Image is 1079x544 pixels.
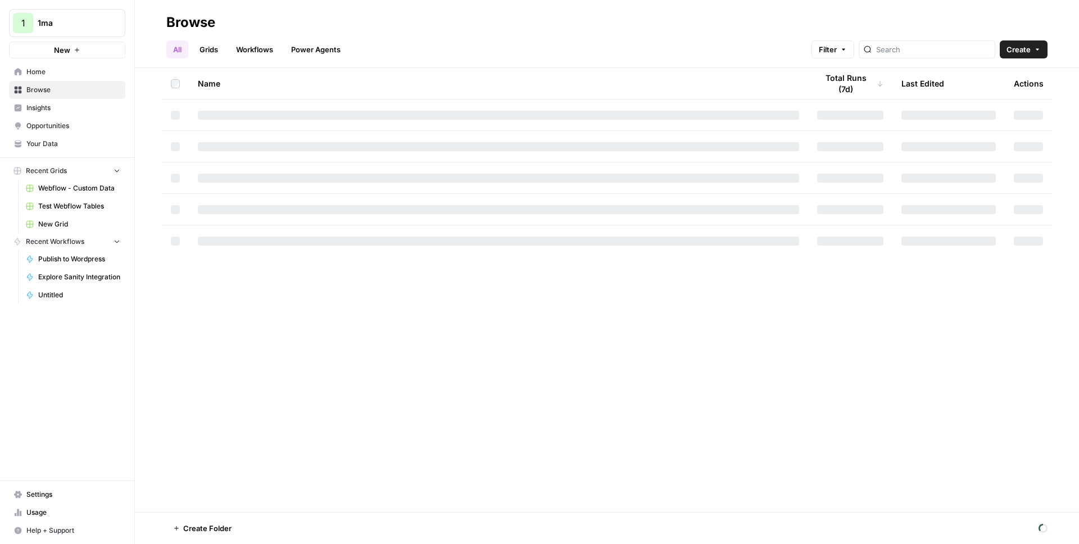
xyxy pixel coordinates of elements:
a: Insights [9,99,125,117]
div: Last Edited [901,68,944,99]
span: Home [26,67,120,77]
a: Test Webflow Tables [21,197,125,215]
a: Opportunities [9,117,125,135]
span: Untitled [38,290,120,300]
button: Create [1000,40,1048,58]
span: Recent Workflows [26,237,84,247]
span: Browse [26,85,120,95]
span: New [54,44,70,56]
a: Your Data [9,135,125,153]
span: Publish to Wordpress [38,254,120,264]
span: Test Webflow Tables [38,201,120,211]
span: Explore Sanity Integration [38,272,120,282]
span: 1ma [38,17,106,29]
button: Help + Support [9,522,125,540]
span: Opportunities [26,121,120,131]
span: Recent Grids [26,166,67,176]
span: Help + Support [26,525,120,536]
span: 1 [21,16,25,30]
a: Explore Sanity Integration [21,268,125,286]
a: Webflow - Custom Data [21,179,125,197]
a: Workflows [229,40,280,58]
a: Home [9,63,125,81]
button: Filter [811,40,854,58]
div: Name [198,68,799,99]
button: Create Folder [166,519,238,537]
span: Create Folder [183,523,232,534]
a: Usage [9,504,125,522]
button: Recent Grids [9,162,125,179]
a: All [166,40,188,58]
button: New [9,42,125,58]
span: Settings [26,489,120,500]
span: Usage [26,507,120,518]
a: Untitled [21,286,125,304]
a: Settings [9,486,125,504]
span: Webflow - Custom Data [38,183,120,193]
div: Total Runs (7d) [817,68,883,99]
div: Actions [1014,68,1044,99]
a: New Grid [21,215,125,233]
span: New Grid [38,219,120,229]
span: Create [1007,44,1031,55]
span: Your Data [26,139,120,149]
input: Search [876,44,990,55]
span: Filter [819,44,837,55]
button: Workspace: 1ma [9,9,125,37]
a: Grids [193,40,225,58]
span: Insights [26,103,120,113]
button: Recent Workflows [9,233,125,250]
a: Publish to Wordpress [21,250,125,268]
a: Browse [9,81,125,99]
div: Browse [166,13,215,31]
a: Power Agents [284,40,347,58]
